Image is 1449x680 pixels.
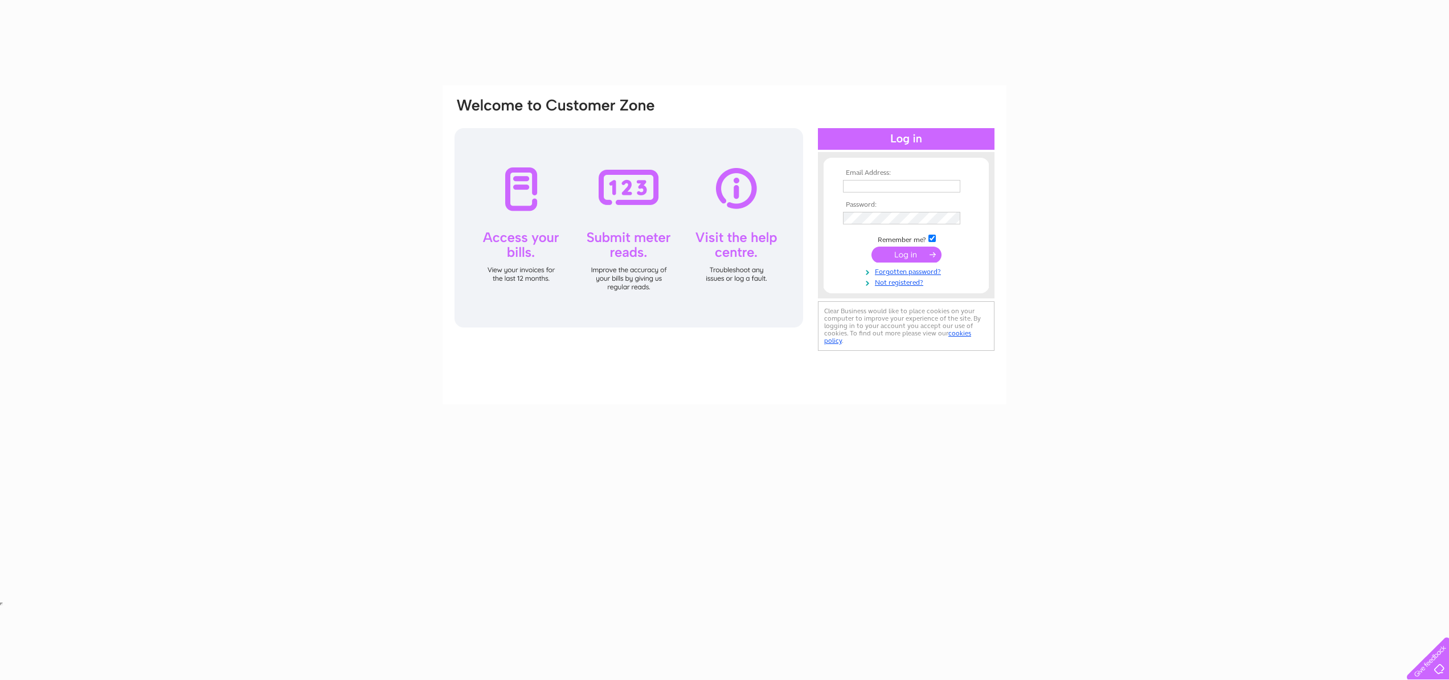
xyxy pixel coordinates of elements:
[840,201,972,209] th: Password:
[840,233,972,244] td: Remember me?
[818,301,994,351] div: Clear Business would like to place cookies on your computer to improve your experience of the sit...
[843,276,972,287] a: Not registered?
[824,329,971,345] a: cookies policy
[871,247,942,263] input: Submit
[840,169,972,177] th: Email Address:
[843,265,972,276] a: Forgotten password?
